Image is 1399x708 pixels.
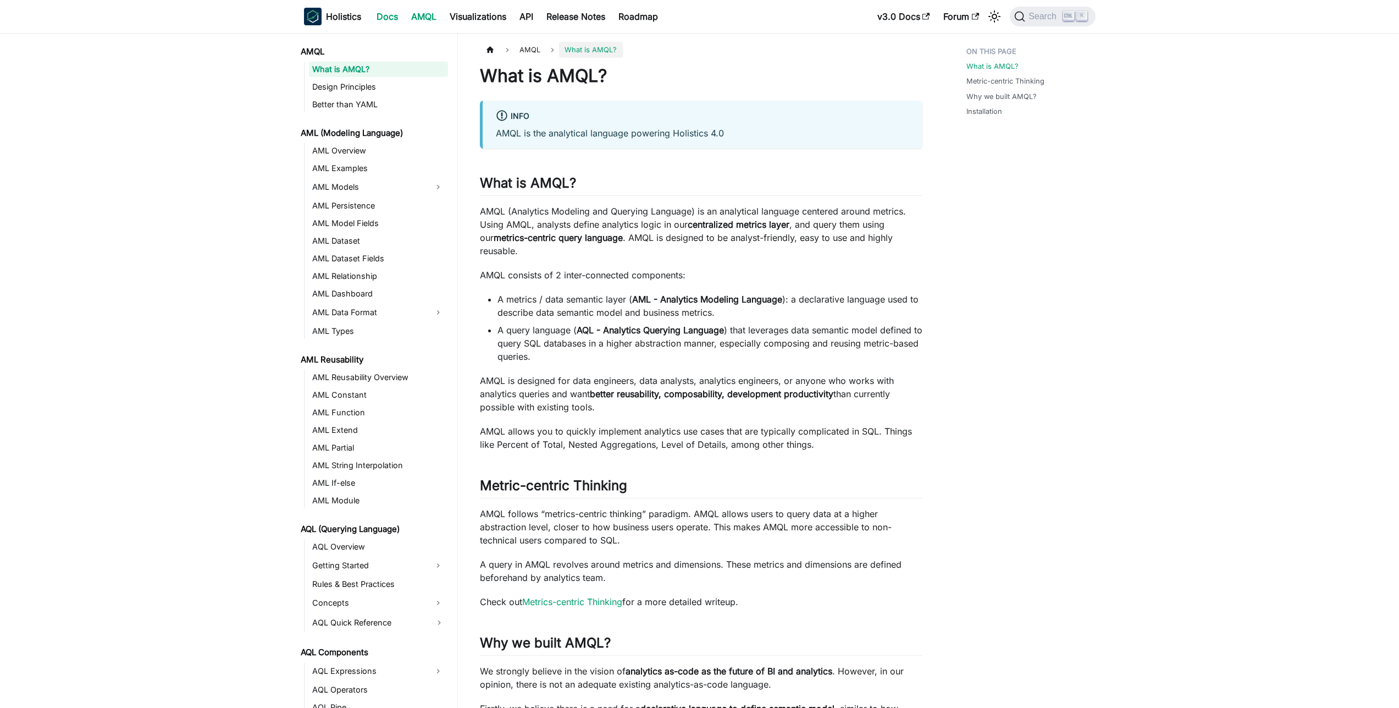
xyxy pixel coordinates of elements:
a: AML Reusability [297,352,448,367]
a: Rules & Best Practices [309,577,448,592]
a: AML Persistence [309,198,448,213]
button: Search (Ctrl+K) [1010,7,1095,26]
a: AML Function [309,405,448,420]
h2: Metric-centric Thinking [480,478,922,498]
a: AML Overview [309,143,448,158]
a: Metrics-centric Thinking [522,596,622,607]
span: What is AMQL? [559,42,622,58]
a: AML Dataset [309,233,448,249]
a: Docs [370,8,405,25]
a: AML Data Format [309,304,428,321]
a: AQL (Querying Language) [297,522,448,537]
a: Why we built AMQL? [966,91,1037,102]
p: AMQL consists of 2 inter-connected components: [480,268,922,282]
nav: Breadcrumbs [480,42,922,58]
p: AMQL (Analytics Modeling and Querying Language) is an analytical language centered around metrics... [480,205,922,257]
li: A metrics / data semantic layer ( ): a declarative language used to describe data semantic model ... [497,293,922,319]
a: Concepts [309,594,428,612]
a: Metric-centric Thinking [966,76,1044,86]
strong: analytics as-code as the future of BI and analytics [626,666,832,677]
a: AML Partial [309,440,448,455]
a: AML Types [309,323,448,339]
a: AML Module [309,493,448,508]
a: AML Models [309,178,428,196]
a: Design Principles [309,79,448,95]
a: AML Constant [309,387,448,403]
a: Forum [937,8,986,25]
a: v3.0 Docs [871,8,937,25]
a: AMQL [405,8,443,25]
p: A query in AMQL revolves around metrics and dimensions. These metrics and dimensions are defined ... [480,558,922,584]
button: Expand sidebar category 'AQL Expressions' [428,662,448,680]
a: AML Model Fields [309,216,448,231]
img: Holistics [304,8,322,25]
a: AML (Modeling Language) [297,125,448,141]
a: Roadmap [612,8,665,25]
a: AML Reusability Overview [309,370,448,385]
a: API [513,8,540,25]
a: HolisticsHolistics [304,8,361,25]
a: Installation [966,106,1002,117]
a: Home page [480,42,501,58]
a: AQL Components [297,645,448,660]
a: AQL Operators [309,682,448,698]
a: AQL Expressions [309,662,428,680]
a: Release Notes [540,8,612,25]
a: AML Dashboard [309,286,448,301]
h2: Why we built AMQL? [480,635,922,656]
a: What is AMQL? [966,61,1019,72]
a: AML String Interpolation [309,458,448,473]
a: Better than YAML [309,97,448,112]
a: AML If-else [309,475,448,491]
a: AMQL [297,44,448,59]
kbd: K [1076,11,1087,21]
a: AML Relationship [309,268,448,284]
p: AMQL allows you to quickly implement analytics use cases that are typically complicated in SQL. T... [480,425,922,451]
button: Switch between dark and light mode (currently light mode) [986,8,1003,25]
nav: Docs sidebar [293,33,458,708]
a: AML Examples [309,161,448,176]
a: AQL Overview [309,539,448,555]
button: Expand sidebar category 'Getting Started' [428,557,448,574]
a: AML Dataset Fields [309,251,448,266]
span: AMQL [514,42,546,58]
p: AMQL is the analytical language powering Holistics 4.0 [496,127,909,140]
div: info [496,109,909,124]
button: Expand sidebar category 'AML Data Format' [428,304,448,321]
h1: What is AMQL? [480,65,922,87]
strong: AML - Analytics Modeling Language [632,294,782,305]
li: A query language ( ) that leverages data semantic model defined to query SQL databases in a highe... [497,323,922,363]
a: AML Extend [309,422,448,438]
p: Check out for a more detailed writeup. [480,595,922,608]
span: Search [1025,12,1063,21]
p: AMQL follows “metrics-centric thinking” paradigm. AMQL allows users to query data at a higher abs... [480,507,922,547]
h2: What is AMQL? [480,175,922,196]
p: AMQL is designed for data engineers, data analysts, analytics engineers, or anyone who works with... [480,374,922,414]
a: What is AMQL? [309,62,448,77]
button: Expand sidebar category 'AML Models' [428,178,448,196]
button: Expand sidebar category 'Concepts' [428,594,448,612]
b: Holistics [326,10,361,23]
strong: AQL - Analytics Querying Language [577,325,724,336]
strong: better reusability, composability, development productivity [590,388,833,399]
a: Visualizations [443,8,513,25]
p: We strongly believe in the vision of . However, in our opinion, there is not an adequate existing... [480,665,922,691]
a: AQL Quick Reference [309,614,448,632]
a: Getting Started [309,557,428,574]
strong: centralized metrics layer [688,219,789,230]
strong: metrics-centric query language [494,232,623,243]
